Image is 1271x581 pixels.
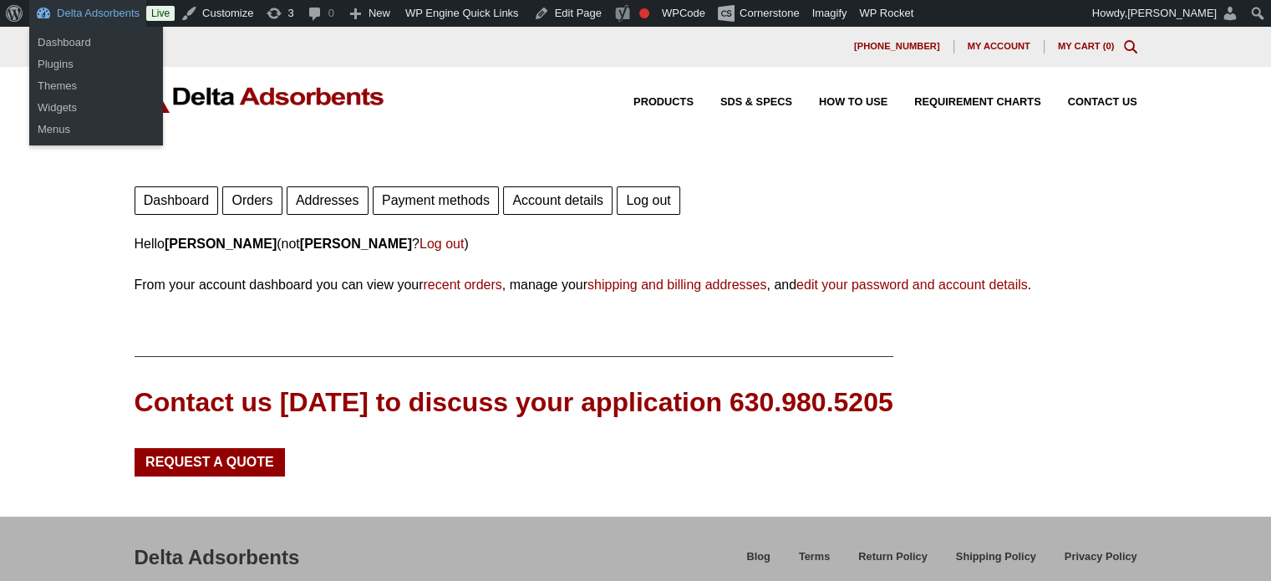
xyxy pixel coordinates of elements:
a: Terms [785,548,844,577]
a: Products [607,97,694,108]
a: SDS & SPECS [694,97,792,108]
span: Return Policy [858,552,928,563]
span: Shipping Policy [956,552,1036,563]
a: Blog [732,548,784,577]
nav: Account pages [135,182,1137,215]
a: Themes [29,75,163,97]
ul: Delta Adsorbents [29,70,163,145]
a: Dashboard [29,32,163,54]
span: Terms [799,552,830,563]
span: Products [633,97,694,108]
a: Requirement Charts [887,97,1040,108]
a: How to Use [792,97,887,108]
p: From your account dashboard you can view your , manage your , and . [135,273,1137,296]
span: [PHONE_NUMBER] [854,42,940,51]
a: Log out [419,237,464,251]
a: [PHONE_NUMBER] [841,40,954,54]
a: Request a Quote [135,448,286,477]
a: Privacy Policy [1050,548,1137,577]
span: Privacy Policy [1065,552,1137,563]
span: Blog [746,552,770,563]
ul: Delta Adsorbents [29,27,163,80]
a: Shipping Policy [942,548,1050,577]
a: Addresses [287,186,369,215]
span: SDS & SPECS [720,97,792,108]
span: Request a Quote [145,456,274,469]
span: Requirement Charts [914,97,1040,108]
a: Account details [503,186,613,215]
span: [PERSON_NAME] [1127,7,1217,19]
img: Delta Adsorbents [135,80,385,113]
span: 0 [1106,41,1111,51]
a: Menus [29,119,163,140]
strong: [PERSON_NAME] [300,237,412,251]
a: Dashboard [135,186,219,215]
a: My Cart (0) [1058,41,1115,51]
a: Orders [222,186,282,215]
div: Contact us [DATE] to discuss your application 630.980.5205 [135,384,893,421]
div: Toggle Modal Content [1124,40,1137,54]
a: edit your password and account details [796,278,1028,292]
span: How to Use [819,97,887,108]
a: Return Policy [844,548,942,577]
div: Focus keyphrase not set [639,8,649,18]
span: My account [968,42,1030,51]
a: Plugins [29,54,163,75]
a: Contact Us [1041,97,1137,108]
a: Live [146,6,175,21]
span: Contact Us [1068,97,1137,108]
a: recent orders [423,278,501,292]
a: shipping and billing addresses [587,278,766,292]
p: Hello (not ? ) [135,232,1137,255]
a: Payment methods [373,186,499,215]
strong: [PERSON_NAME] [165,237,277,251]
a: My account [954,40,1045,54]
a: Log out [617,186,680,215]
a: Widgets [29,97,163,119]
div: Delta Adsorbents [135,543,300,572]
